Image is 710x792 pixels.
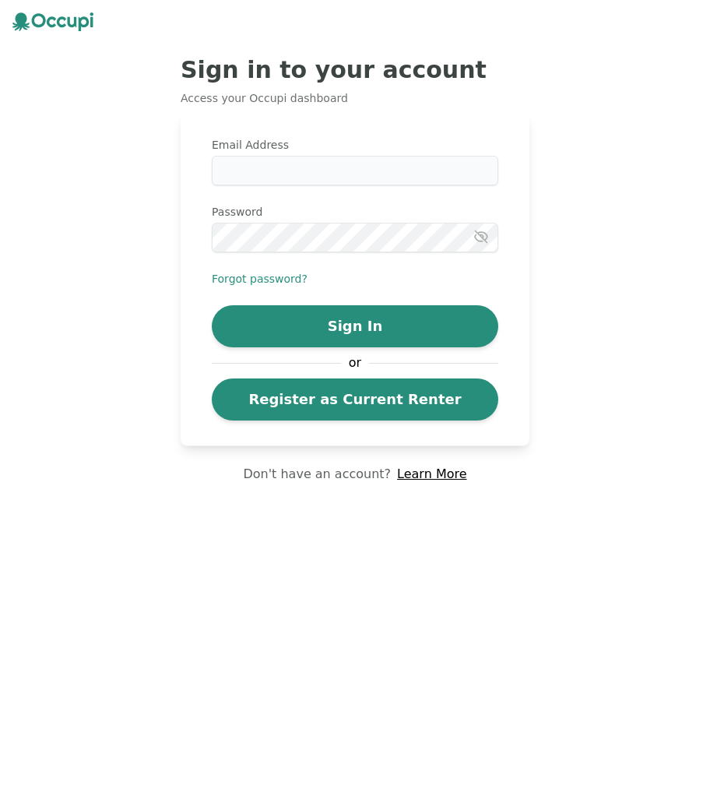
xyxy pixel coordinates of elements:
[181,56,529,84] h2: Sign in to your account
[181,90,529,106] p: Access your Occupi dashboard
[212,378,498,421] a: Register as Current Renter
[212,204,498,220] label: Password
[243,465,391,484] p: Don't have an account?
[212,305,498,347] button: Sign In
[397,465,466,484] a: Learn More
[212,271,308,287] button: Forgot password?
[212,137,498,153] label: Email Address
[341,354,369,372] span: or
